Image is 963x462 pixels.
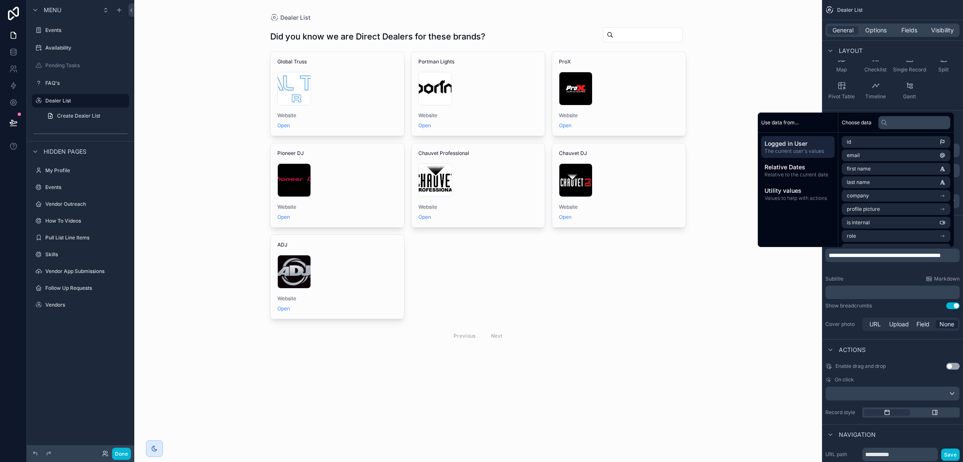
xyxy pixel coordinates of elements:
span: Map [836,66,847,73]
label: Availability [45,45,128,51]
button: Checklist [859,51,892,76]
a: Events [32,24,129,37]
span: Create Dealer List [57,113,100,119]
label: How To Videos [45,218,128,224]
label: My Profile [45,167,128,174]
span: Checklist [864,66,887,73]
span: Gantt [903,93,916,100]
label: Dealer List [45,97,124,104]
button: Save [941,449,960,461]
span: Dealer List [837,7,863,13]
div: Show breadcrumbs [825,302,872,309]
span: Choose data [842,119,872,126]
label: Cover photo [825,321,859,328]
span: Enable drag and drop [835,363,886,370]
a: Pull List Line Items [32,231,129,244]
span: On click [835,376,854,383]
span: Actions [839,346,866,354]
a: Create Dealer List [42,109,129,123]
label: FAQ's [45,80,128,87]
a: Markdown [926,276,960,282]
a: Vendors [32,298,129,312]
a: FAQ's [32,76,129,90]
span: Logged in User [765,139,831,148]
label: Pull List Line Items [45,234,128,241]
span: None [940,320,954,328]
label: Events [45,184,128,191]
span: Relative Dates [765,163,831,171]
a: Follow Up Requests [32,281,129,295]
button: Single Record [893,51,926,76]
button: Done [112,448,131,460]
span: Options [865,26,887,34]
label: Record style [825,409,859,416]
span: General [833,26,853,34]
button: Timeline [859,78,892,103]
div: scrollable content [758,133,838,208]
span: Pivot Table [828,93,855,100]
button: Split [927,51,960,76]
a: Skills [32,248,129,261]
span: Fields [901,26,917,34]
label: Pending Tasks [45,62,128,69]
span: Values to help with actions [765,195,831,202]
span: Visibility [931,26,954,34]
button: Map [825,51,858,76]
label: Vendor App Submissions [45,268,128,275]
span: Hidden pages [44,147,86,156]
label: Subtitle [825,276,843,282]
span: Layout [839,47,863,55]
span: Utility values [765,186,831,195]
span: Menu [44,6,61,14]
a: Vendor App Submissions [32,265,129,278]
span: Single Record [893,66,926,73]
a: My Profile [32,164,129,177]
span: Field [916,320,929,328]
a: Pending Tasks [32,59,129,72]
label: Vendor Outreach [45,201,128,207]
span: Timeline [865,93,886,100]
label: Events [45,27,128,34]
a: Events [32,181,129,194]
span: The current user's values [765,148,831,155]
button: Gantt [893,78,926,103]
label: Vendors [45,302,128,308]
span: Use data from... [761,119,799,126]
a: Vendor Outreach [32,197,129,211]
a: Availability [32,41,129,55]
span: URL [869,320,881,328]
span: Split [938,66,949,73]
button: Pivot Table [825,78,858,103]
a: Dealer List [32,94,129,108]
span: Relative to the current date [765,171,831,178]
span: Navigation [839,430,876,439]
div: scrollable content [825,286,960,299]
span: Upload [889,320,909,328]
span: Markdown [934,276,960,282]
a: How To Videos [32,214,129,228]
label: Follow Up Requests [45,285,128,291]
label: Skills [45,251,128,258]
div: scrollable content [825,249,960,262]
